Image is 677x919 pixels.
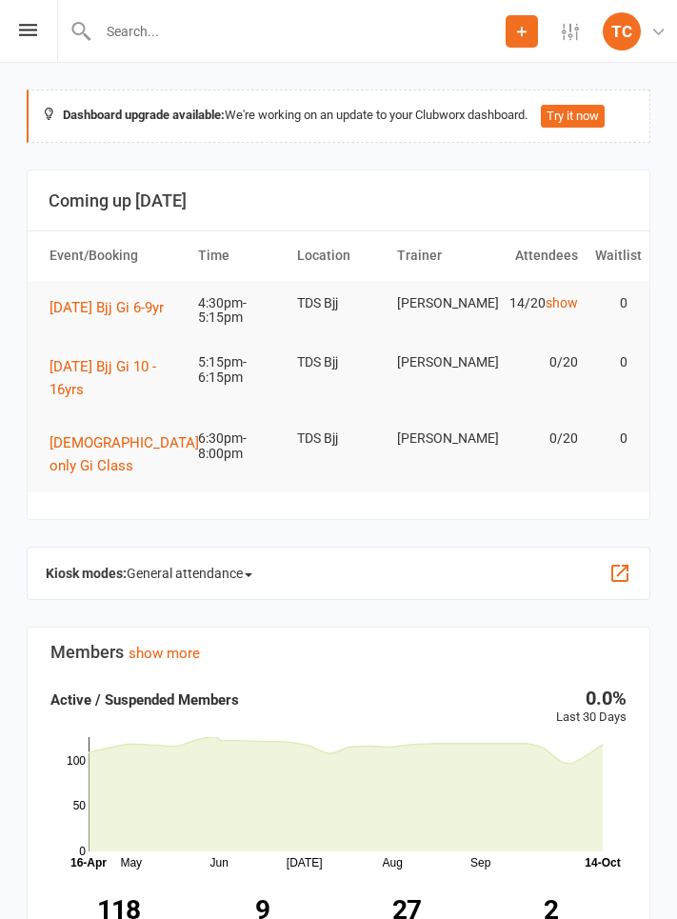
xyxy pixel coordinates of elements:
[587,231,636,280] th: Waitlist
[129,645,200,662] a: show more
[49,191,628,210] h3: Coming up [DATE]
[388,231,488,280] th: Trainer
[127,558,252,589] span: General attendance
[587,340,636,385] td: 0
[92,18,506,45] input: Search...
[488,281,587,326] td: 14/20
[63,108,225,122] strong: Dashboard upgrade available:
[546,295,578,310] a: show
[50,434,199,474] span: [DEMOGRAPHIC_DATA] only Gi Class
[289,281,388,326] td: TDS Bjj
[50,691,239,709] strong: Active / Suspended Members
[388,340,488,385] td: [PERSON_NAME]
[388,281,488,326] td: [PERSON_NAME]
[189,281,289,341] td: 4:30pm-5:15pm
[27,90,650,143] div: We're working on an update to your Clubworx dashboard.
[488,340,587,385] td: 0/20
[388,416,488,461] td: [PERSON_NAME]
[50,355,181,401] button: [DATE] Bjj Gi 10 - 16yrs
[488,231,587,280] th: Attendees
[50,299,164,316] span: [DATE] Bjj Gi 6-9yr
[587,416,636,461] td: 0
[50,296,177,319] button: [DATE] Bjj Gi 6-9yr
[50,431,212,477] button: [DEMOGRAPHIC_DATA] only Gi Class
[189,231,289,280] th: Time
[50,643,627,662] h3: Members
[46,566,127,581] strong: Kiosk modes:
[189,340,289,400] td: 5:15pm-6:15pm
[488,416,587,461] td: 0/20
[50,358,156,398] span: [DATE] Bjj Gi 10 - 16yrs
[41,231,189,280] th: Event/Booking
[587,281,636,326] td: 0
[603,12,641,50] div: TC
[189,416,289,476] td: 6:30pm-8:00pm
[289,231,388,280] th: Location
[556,689,627,708] div: 0.0%
[541,105,605,128] button: Try it now
[556,689,627,728] div: Last 30 Days
[289,340,388,385] td: TDS Bjj
[289,416,388,461] td: TDS Bjj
